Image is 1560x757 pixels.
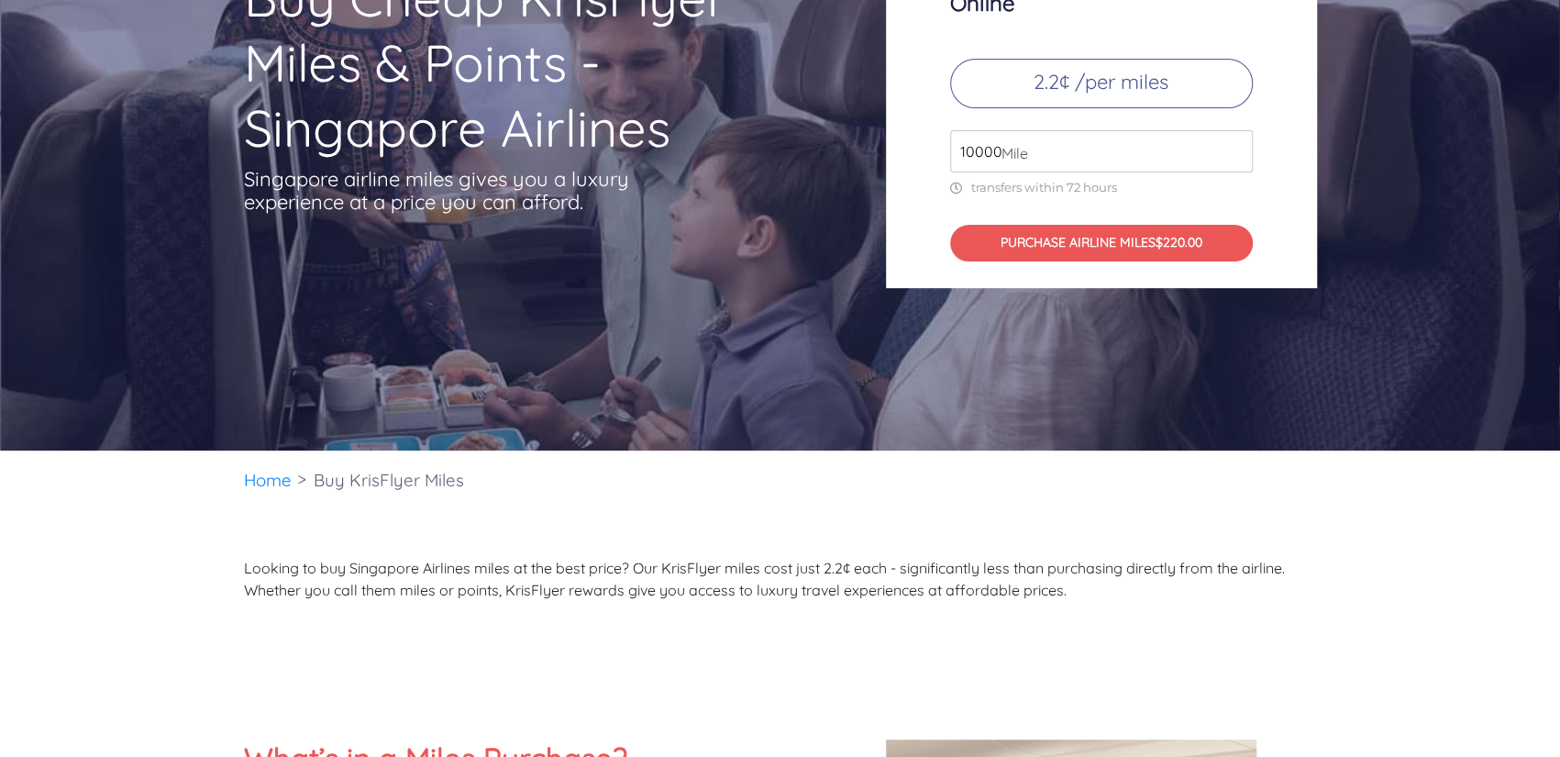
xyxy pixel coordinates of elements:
li: Buy KrisFlyer Miles [304,451,473,510]
span: Mile [992,142,1028,164]
a: Home [244,469,292,491]
p: Looking to buy Singapore Airlines miles at the best price? Our KrisFlyer miles cost just 2.2¢ eac... [244,557,1317,601]
p: Singapore airline miles gives you a luxury experience at a price you can afford. [244,168,657,214]
p: transfers within 72 hours [950,180,1253,195]
p: 2.2¢ /per miles [950,59,1253,108]
button: PURCHASE AIRLINE MILES$220.00 [950,225,1253,262]
span: $220.00 [1156,234,1202,250]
